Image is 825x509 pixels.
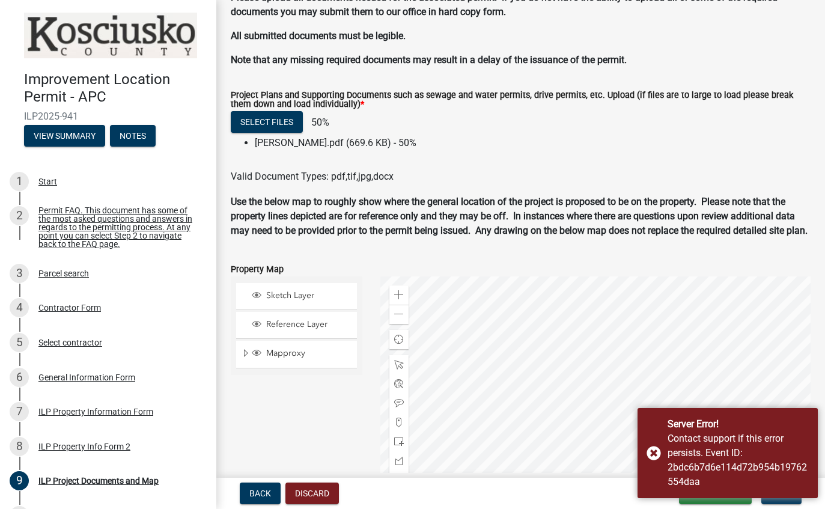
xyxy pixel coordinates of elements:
div: 7 [10,402,29,421]
div: Reference Layer [250,319,353,331]
div: 8 [10,437,29,456]
span: Mapproxy [263,348,353,359]
strong: All submitted documents must be legible. [231,30,406,41]
div: Parcel search [38,269,89,278]
div: Sketch Layer [250,290,353,302]
li: [PERSON_NAME].pdf (669.6 KB) - 50% [255,136,811,150]
div: Server Error! [668,417,809,431]
button: Notes [110,125,156,147]
li: Mapproxy [236,341,357,368]
button: Back [240,483,281,504]
strong: Note that any missing required documents may result in a delay of the issuance of the permit. [231,54,627,66]
button: View Summary [24,125,105,147]
span: Back [249,489,271,498]
div: General Information Form [38,373,135,382]
div: Permit FAQ. This document has some of the most asked questions and answers in regards to the perm... [38,206,197,248]
div: ILP Project Documents and Map [38,477,159,485]
span: 50% [305,117,329,128]
div: Select contractor [38,338,102,347]
div: Zoom in [389,285,409,305]
button: Discard [285,483,339,504]
div: Contractor Form [38,303,101,312]
div: Mapproxy [250,348,353,360]
div: Find my location [389,330,409,349]
div: 6 [10,368,29,387]
span: Expand [241,348,250,361]
div: 1 [10,172,29,191]
span: Valid Document Types: pdf,tif,jpg,docx [231,171,394,182]
button: Select files [231,111,303,133]
span: Reference Layer [263,319,353,330]
wm-modal-confirm: Notes [110,132,156,141]
div: ILP Property Info Form 2 [38,442,130,451]
span: ILP2025-941 [24,111,192,122]
div: 4 [10,298,29,317]
li: Reference Layer [236,312,357,339]
label: Property Map [231,266,284,274]
div: ILP Property Information Form [38,407,153,416]
span: Sketch Layer [263,290,353,301]
div: Start [38,177,57,186]
strong: Use the below map to roughly show where the general location of the project is proposed to be on ... [231,196,808,236]
li: Sketch Layer [236,283,357,310]
div: Contact support if this error persists. Event ID: 2bdc6b7d6e114d72b954b19762554daa [668,431,809,489]
div: 9 [10,471,29,490]
label: Project Plans and Supporting Documents such as sewage and water permits, drive permits, etc. Uplo... [231,91,811,109]
wm-modal-confirm: Summary [24,132,105,141]
div: 2 [10,206,29,225]
img: Kosciusko County, Indiana [24,13,197,58]
div: 5 [10,333,29,352]
div: 3 [10,264,29,283]
ul: Layer List [235,280,358,372]
h4: Improvement Location Permit - APC [24,71,207,106]
div: Zoom out [389,305,409,324]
